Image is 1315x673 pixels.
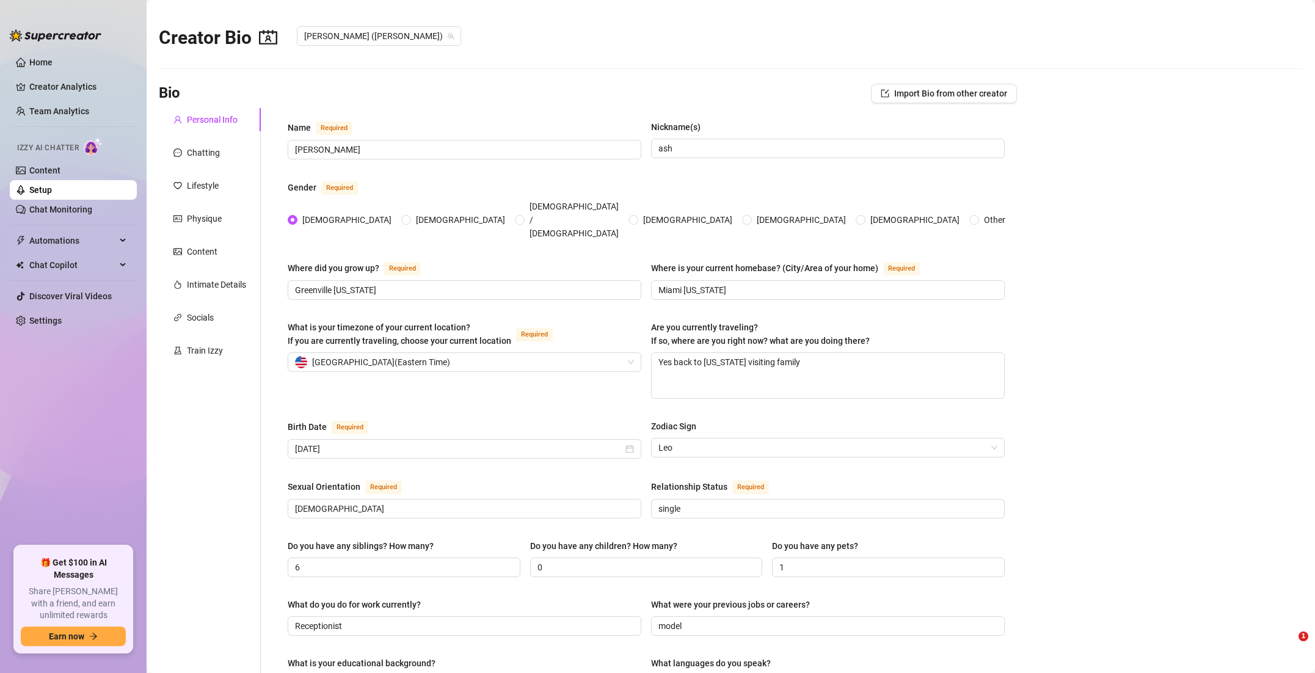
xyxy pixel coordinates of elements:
span: link [173,313,182,322]
label: Where is your current homebase? (City/Area of your home) [651,261,933,275]
div: Lifestyle [187,179,219,192]
span: Are you currently traveling? If so, where are you right now? what are you doing there? [651,322,870,346]
label: Zodiac Sign [651,420,705,433]
a: Content [29,166,60,175]
span: Required [732,481,769,494]
span: Izzy AI Chatter [17,142,79,154]
textarea: Yes back to [US_STATE] visiting family [652,353,1004,398]
span: [DEMOGRAPHIC_DATA] [638,213,737,227]
span: Automations [29,231,116,250]
span: Other [979,213,1010,227]
a: Discover Viral Videos [29,291,112,301]
div: Relationship Status [651,480,727,493]
span: [DEMOGRAPHIC_DATA] [297,213,396,227]
input: Do you have any siblings? How many? [295,561,511,574]
span: Chat Copilot [29,255,116,275]
span: user [173,115,182,124]
div: Where is your current homebase? (City/Area of your home) [651,261,878,275]
div: What languages do you speak? [651,657,771,670]
label: What do you do for work currently? [288,598,429,611]
img: us [295,356,307,368]
input: Where did you grow up? [295,283,632,297]
img: logo-BBDzfeDw.svg [10,29,101,42]
span: picture [173,247,182,256]
span: Share [PERSON_NAME] with a friend, and earn unlimited rewards [21,586,126,622]
span: Import Bio from other creator [894,89,1007,98]
span: thunderbolt [16,236,26,246]
label: Where did you grow up? [288,261,434,275]
span: Required [332,421,368,434]
div: Name [288,121,311,134]
span: contacts [259,28,277,46]
span: Required [316,122,352,135]
div: What do you do for work currently? [288,598,421,611]
div: Where did you grow up? [288,261,379,275]
img: AI Chatter [84,137,103,155]
div: Content [187,245,217,258]
div: What were your previous jobs or careers? [651,598,810,611]
div: Zodiac Sign [651,420,696,433]
span: import [881,89,889,98]
input: Do you have any children? How many? [537,561,753,574]
input: What were your previous jobs or careers? [658,619,995,633]
label: Nickname(s) [651,120,709,134]
div: Train Izzy [187,344,223,357]
label: What were your previous jobs or careers? [651,598,818,611]
span: experiment [173,346,182,355]
label: Do you have any siblings? How many? [288,539,442,553]
div: Birth Date [288,420,327,434]
span: Earn now [49,631,84,641]
div: What is your educational background? [288,657,435,670]
div: Do you have any pets? [772,539,858,553]
a: Creator Analytics [29,77,127,96]
label: Name [288,120,366,135]
label: Birth Date [288,420,382,434]
span: message [173,148,182,157]
span: team [447,32,454,40]
label: Gender [288,180,371,195]
input: Do you have any pets? [779,561,995,574]
span: Required [883,262,920,275]
input: Sexual Orientation [295,502,632,515]
span: [DEMOGRAPHIC_DATA] [752,213,851,227]
div: Personal Info [187,113,238,126]
div: Do you have any siblings? How many? [288,539,434,553]
h2: Creator Bio [159,26,277,49]
input: Where is your current homebase? (City/Area of your home) [658,283,995,297]
label: Do you have any children? How many? [530,539,686,553]
span: Required [384,262,421,275]
input: What do you do for work currently? [295,619,632,633]
div: Socials [187,311,214,324]
span: 🎁 Get $100 in AI Messages [21,557,126,581]
button: Import Bio from other creator [871,84,1017,103]
div: Physique [187,212,222,225]
div: Sexual Orientation [288,480,360,493]
a: Setup [29,185,52,195]
div: Nickname(s) [651,120,701,134]
div: Chatting [187,146,220,159]
span: [DEMOGRAPHIC_DATA] / [DEMOGRAPHIC_DATA] [525,200,624,240]
span: Required [321,181,358,195]
span: idcard [173,214,182,223]
div: Do you have any children? How many? [530,539,677,553]
input: Nickname(s) [658,142,995,155]
a: Home [29,57,53,67]
span: fire [173,280,182,289]
input: Birth Date [295,442,623,456]
span: [DEMOGRAPHIC_DATA] [865,213,964,227]
span: Required [516,328,553,341]
label: Relationship Status [651,479,782,494]
span: What is your timezone of your current location? If you are currently traveling, choose your curre... [288,322,511,346]
label: Sexual Orientation [288,479,415,494]
label: What is your educational background? [288,657,444,670]
a: Team Analytics [29,106,89,116]
span: heart [173,181,182,190]
span: Required [365,481,402,494]
span: [DEMOGRAPHIC_DATA] [411,213,510,227]
a: Chat Monitoring [29,205,92,214]
span: ashley (ashleybelle) [304,27,454,45]
button: Earn nowarrow-right [21,627,126,646]
input: Name [295,143,632,156]
div: Gender [288,181,316,194]
span: [GEOGRAPHIC_DATA] ( Eastern Time ) [312,353,450,371]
